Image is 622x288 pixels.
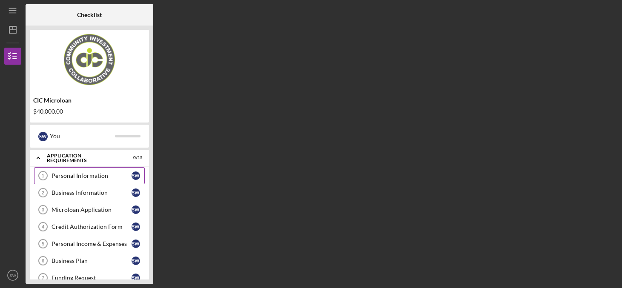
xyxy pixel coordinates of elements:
tspan: 4 [42,224,45,229]
div: Business Information [52,189,132,196]
tspan: 7 [42,275,44,280]
tspan: 2 [42,190,44,195]
div: Funding Request [52,274,132,281]
tspan: 5 [42,241,44,246]
div: Microloan Application [52,206,132,213]
div: S W [132,240,140,248]
a: 7Funding RequestSW [34,269,145,286]
a: 5Personal Income & ExpensesSW [34,235,145,252]
div: S W [132,222,140,231]
tspan: 6 [42,258,44,263]
div: S W [38,132,48,141]
div: You [50,129,115,143]
tspan: 1 [42,173,44,178]
a: 1Personal InformationSW [34,167,145,184]
a: 6Business PlanSW [34,252,145,269]
div: Business Plan [52,257,132,264]
div: S W [132,205,140,214]
div: APPLICATION REQUIREMENTS [47,153,121,163]
a: 3Microloan ApplicationSW [34,201,145,218]
div: S W [132,274,140,282]
a: 4Credit Authorization FormSW [34,218,145,235]
button: SW [4,267,21,284]
img: Product logo [30,34,149,85]
div: CIC Microloan [33,97,146,104]
div: 0 / 15 [127,155,143,160]
b: Checklist [77,11,102,18]
tspan: 3 [42,207,44,212]
div: Personal Income & Expenses [52,240,132,247]
div: Credit Authorization Form [52,223,132,230]
div: Personal Information [52,172,132,179]
a: 2Business InformationSW [34,184,145,201]
div: S W [132,188,140,197]
div: S W [132,257,140,265]
text: SW [9,273,16,278]
div: S W [132,171,140,180]
div: $40,000.00 [33,108,146,115]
